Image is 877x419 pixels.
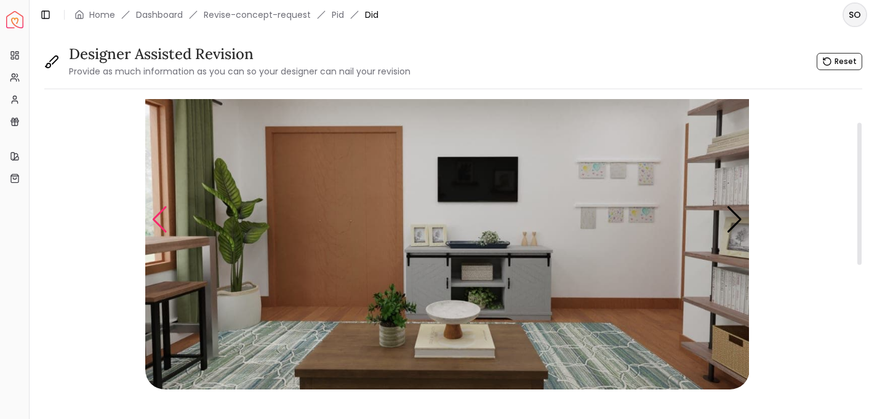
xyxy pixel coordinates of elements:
[69,65,410,78] small: Provide as much information as you can so your designer can nail your revision
[332,9,344,21] a: Pid
[89,9,115,21] a: Home
[151,206,168,233] div: Previous slide
[844,4,866,26] span: SO
[365,9,378,21] span: Did
[145,50,750,389] div: Carousel
[817,53,862,70] button: Reset
[6,11,23,28] img: Spacejoy Logo
[204,9,311,21] a: Revise-concept-request
[145,50,750,389] div: 2 / 4
[6,11,23,28] a: Spacejoy
[69,44,410,64] h3: Designer Assisted Revision
[136,9,183,21] a: Dashboard
[145,50,750,389] img: 68990145e529cb0012e8309f
[726,206,743,233] div: Next slide
[843,2,867,27] button: SO
[74,9,378,21] nav: breadcrumb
